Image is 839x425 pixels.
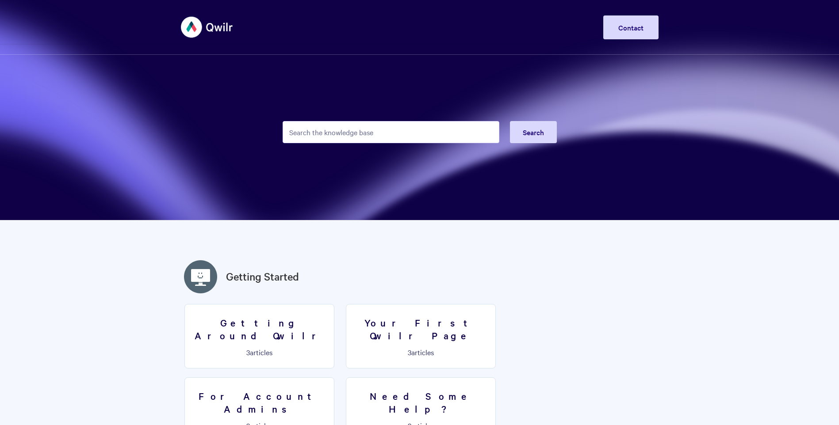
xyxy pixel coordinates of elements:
[352,348,490,356] p: articles
[510,121,557,143] button: Search
[346,304,496,368] a: Your First Qwilr Page 3articles
[603,15,659,39] a: Contact
[246,347,250,357] span: 3
[283,121,499,143] input: Search the knowledge base
[352,390,490,415] h3: Need Some Help?
[408,347,411,357] span: 3
[226,269,299,285] a: Getting Started
[184,304,334,368] a: Getting Around Qwilr 3articles
[523,127,544,137] span: Search
[352,316,490,342] h3: Your First Qwilr Page
[181,11,234,44] img: Qwilr Help Center
[190,316,329,342] h3: Getting Around Qwilr
[190,348,329,356] p: articles
[190,390,329,415] h3: For Account Admins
